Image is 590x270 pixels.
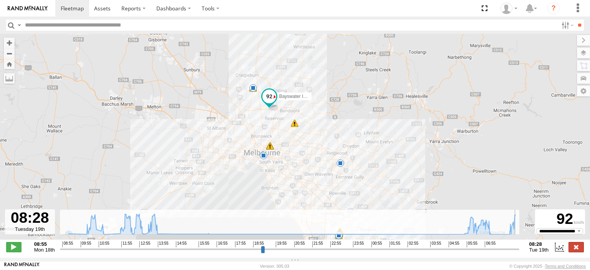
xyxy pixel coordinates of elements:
[430,241,441,247] span: 03:55
[467,241,477,247] span: 05:55
[371,241,382,247] span: 00:55
[509,264,586,268] div: © Copyright 2025 -
[34,241,55,247] strong: 08:55
[4,73,15,84] label: Measure
[4,262,40,270] a: Visit our Website
[81,241,91,247] span: 09:55
[4,59,15,69] button: Zoom Home
[99,241,109,247] span: 10:55
[176,241,187,247] span: 14:55
[294,241,305,247] span: 20:55
[4,38,15,48] button: Zoom in
[260,264,289,268] div: Version: 305.03
[139,241,150,247] span: 12:55
[529,247,549,253] span: Tue 19th Aug 2025
[498,3,520,14] div: Shaun Desmond
[312,241,323,247] span: 21:55
[235,241,246,247] span: 17:55
[330,241,341,247] span: 22:55
[8,6,48,11] img: rand-logo.svg
[16,20,22,31] label: Search Query
[121,241,132,247] span: 11:55
[336,159,344,167] div: 6
[449,241,459,247] span: 04:55
[547,2,560,15] i: ?
[279,93,324,99] span: Bayswater Isuzu FRR
[389,241,400,247] span: 01:55
[353,241,364,247] span: 23:55
[568,242,584,252] label: Close
[276,241,287,247] span: 19:55
[529,241,549,247] strong: 08:28
[408,241,418,247] span: 02:55
[62,241,73,247] span: 08:55
[485,241,496,247] span: 06:55
[34,247,55,253] span: Mon 18th Aug 2025
[536,210,584,228] div: 92
[545,264,586,268] a: Terms and Conditions
[4,48,15,59] button: Zoom out
[559,20,575,31] label: Search Filter Options
[6,242,22,252] label: Play/Stop
[158,241,169,247] span: 13:55
[217,241,227,247] span: 16:55
[577,86,590,96] label: Map Settings
[253,241,264,247] span: 18:55
[199,241,209,247] span: 15:55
